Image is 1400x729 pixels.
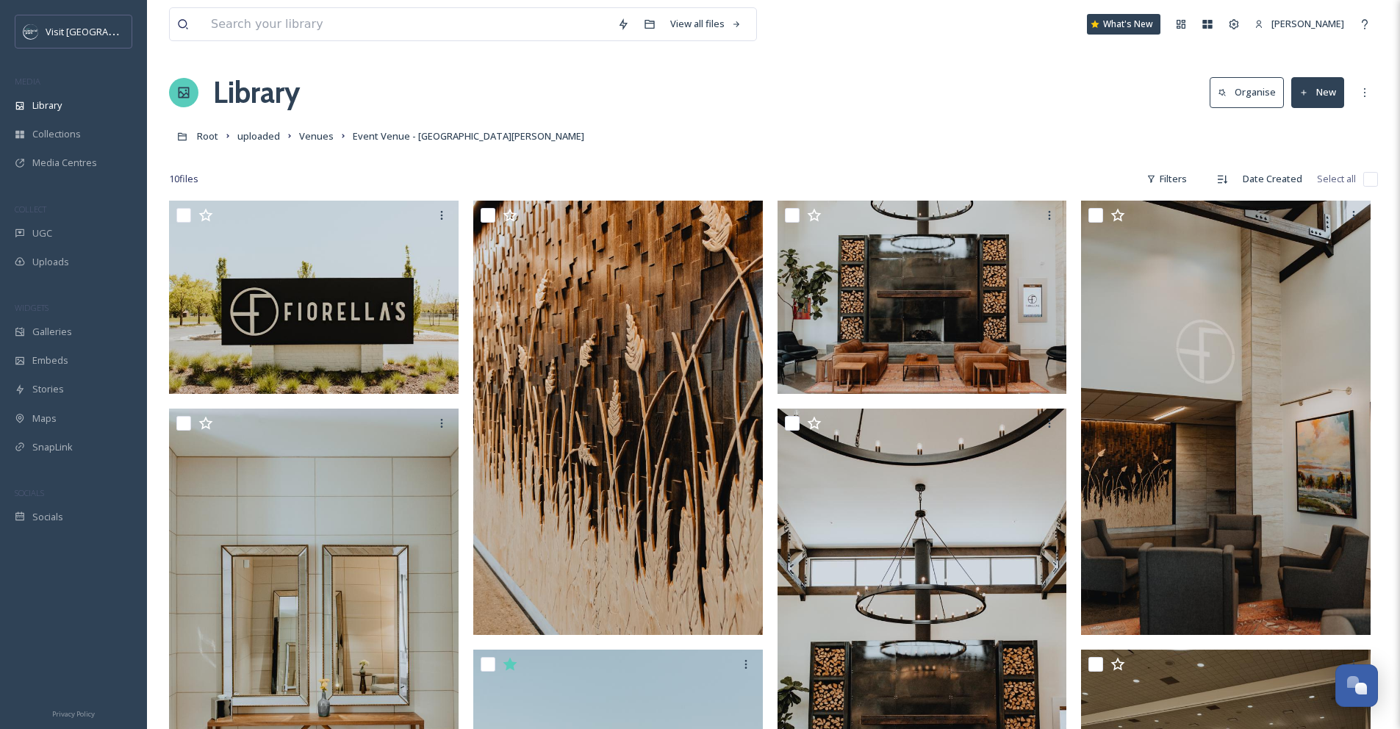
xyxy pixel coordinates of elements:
span: Embeds [32,353,68,367]
span: Socials [32,510,63,524]
img: FIORELLA_S-56.jpg [169,201,459,394]
img: FIORELLA_S-14 (1).jpg [778,201,1067,394]
span: COLLECT [15,204,46,215]
span: Galleries [32,325,72,339]
button: Organise [1210,77,1284,107]
span: SOCIALS [15,487,44,498]
span: Maps [32,412,57,425]
button: Open Chat [1335,664,1378,707]
span: Stories [32,382,64,396]
a: uploaded [237,127,280,145]
span: Uploads [32,255,69,269]
a: Root [197,127,218,145]
img: c3es6xdrejuflcaqpovn.png [24,24,38,39]
span: [PERSON_NAME] [1271,17,1344,30]
div: Filters [1139,165,1194,193]
a: Event Venue - [GEOGRAPHIC_DATA][PERSON_NAME] [353,127,584,145]
img: FIORELLA_S-21.jpg [1081,201,1371,635]
span: SnapLink [32,440,73,454]
span: Collections [32,127,81,141]
div: Date Created [1235,165,1310,193]
span: UGC [32,226,52,240]
span: WIDGETS [15,302,49,313]
span: uploaded [237,129,280,143]
input: Search your library [204,8,610,40]
a: [PERSON_NAME] [1247,10,1351,38]
a: View all files [663,10,749,38]
a: Privacy Policy [52,704,95,722]
span: Event Venue - [GEOGRAPHIC_DATA][PERSON_NAME] [353,129,584,143]
a: Library [213,71,300,115]
span: 10 file s [169,172,198,186]
span: Select all [1317,172,1356,186]
span: Media Centres [32,156,97,170]
span: MEDIA [15,76,40,87]
span: Privacy Policy [52,709,95,719]
span: Library [32,98,62,112]
img: FIORELLA_S-10.jpg [473,201,763,635]
span: Visit [GEOGRAPHIC_DATA] [46,24,159,38]
a: Venues [299,127,334,145]
span: Venues [299,129,334,143]
span: Root [197,129,218,143]
a: What's New [1087,14,1160,35]
button: New [1291,77,1344,107]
